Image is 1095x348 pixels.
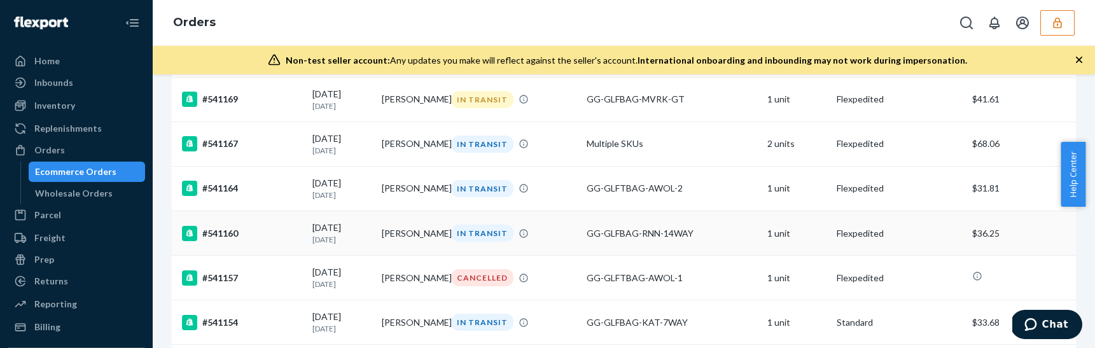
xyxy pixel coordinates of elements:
[377,77,446,122] td: [PERSON_NAME]
[377,256,446,300] td: [PERSON_NAME]
[286,54,967,67] div: Any updates you make will reflect against the seller's account.
[451,269,513,286] div: CANCELLED
[762,211,832,256] td: 1 unit
[182,315,302,330] div: #541154
[967,300,1076,345] td: $33.68
[312,88,372,111] div: [DATE]
[312,101,372,111] p: [DATE]
[34,122,102,135] div: Replenishments
[34,209,61,221] div: Parcel
[34,232,66,244] div: Freight
[120,10,145,36] button: Close Navigation
[1012,310,1082,342] iframe: Opens a widget where you can chat to one of our agents
[1010,10,1035,36] button: Open account menu
[8,294,145,314] a: Reporting
[762,256,832,300] td: 1 unit
[377,211,446,256] td: [PERSON_NAME]
[762,77,832,122] td: 1 unit
[312,132,372,156] div: [DATE]
[377,300,446,345] td: [PERSON_NAME]
[14,17,68,29] img: Flexport logo
[34,144,65,157] div: Orders
[8,73,145,93] a: Inbounds
[954,10,979,36] button: Open Search Box
[34,321,60,333] div: Billing
[377,166,446,211] td: [PERSON_NAME]
[967,122,1076,166] td: $68.06
[8,118,145,139] a: Replenishments
[312,145,372,156] p: [DATE]
[312,221,372,245] div: [DATE]
[8,51,145,71] a: Home
[762,122,832,166] td: 2 units
[451,180,513,197] div: IN TRANSIT
[34,275,68,288] div: Returns
[451,225,513,242] div: IN TRANSIT
[967,211,1076,256] td: $36.25
[837,272,962,284] p: Flexpedited
[34,298,77,310] div: Reporting
[29,183,146,204] a: Wholesale Orders
[29,162,146,182] a: Ecommerce Orders
[837,137,962,150] p: Flexpedited
[182,226,302,241] div: #541160
[312,234,372,245] p: [DATE]
[173,15,216,29] a: Orders
[34,99,75,112] div: Inventory
[837,182,962,195] p: Flexpedited
[312,279,372,289] p: [DATE]
[762,300,832,345] td: 1 unit
[837,227,962,240] p: Flexpedited
[312,177,372,200] div: [DATE]
[182,136,302,151] div: #541167
[587,316,757,329] div: GG-GLFBAG-KAT-7WAY
[451,314,513,331] div: IN TRANSIT
[451,91,513,108] div: IN TRANSIT
[8,95,145,116] a: Inventory
[967,166,1076,211] td: $31.81
[34,253,54,266] div: Prep
[35,187,113,200] div: Wholesale Orders
[163,4,226,41] ol: breadcrumbs
[8,249,145,270] a: Prep
[762,166,832,211] td: 1 unit
[1061,142,1085,207] button: Help Center
[638,55,967,66] span: International onboarding and inbounding may not work during impersonation.
[312,310,372,334] div: [DATE]
[8,317,145,337] a: Billing
[582,122,762,166] td: Multiple SKUs
[982,10,1007,36] button: Open notifications
[451,136,513,153] div: IN TRANSIT
[8,205,145,225] a: Parcel
[8,271,145,291] a: Returns
[587,272,757,284] div: GG-GLFTBAG-AWOL-1
[8,228,145,248] a: Freight
[312,266,372,289] div: [DATE]
[587,227,757,240] div: GG-GLFBAG-RNN-14WAY
[286,55,390,66] span: Non-test seller account:
[312,190,372,200] p: [DATE]
[182,270,302,286] div: #541157
[35,165,116,178] div: Ecommerce Orders
[34,76,73,89] div: Inbounds
[312,323,372,334] p: [DATE]
[8,140,145,160] a: Orders
[377,122,446,166] td: [PERSON_NAME]
[182,92,302,107] div: #541169
[837,316,962,329] p: Standard
[587,182,757,195] div: GG-GLFTBAG-AWOL-2
[967,77,1076,122] td: $41.61
[34,55,60,67] div: Home
[587,93,757,106] div: GG-GLFBAG-MVRK-GT
[182,181,302,196] div: #541164
[837,93,962,106] p: Flexpedited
